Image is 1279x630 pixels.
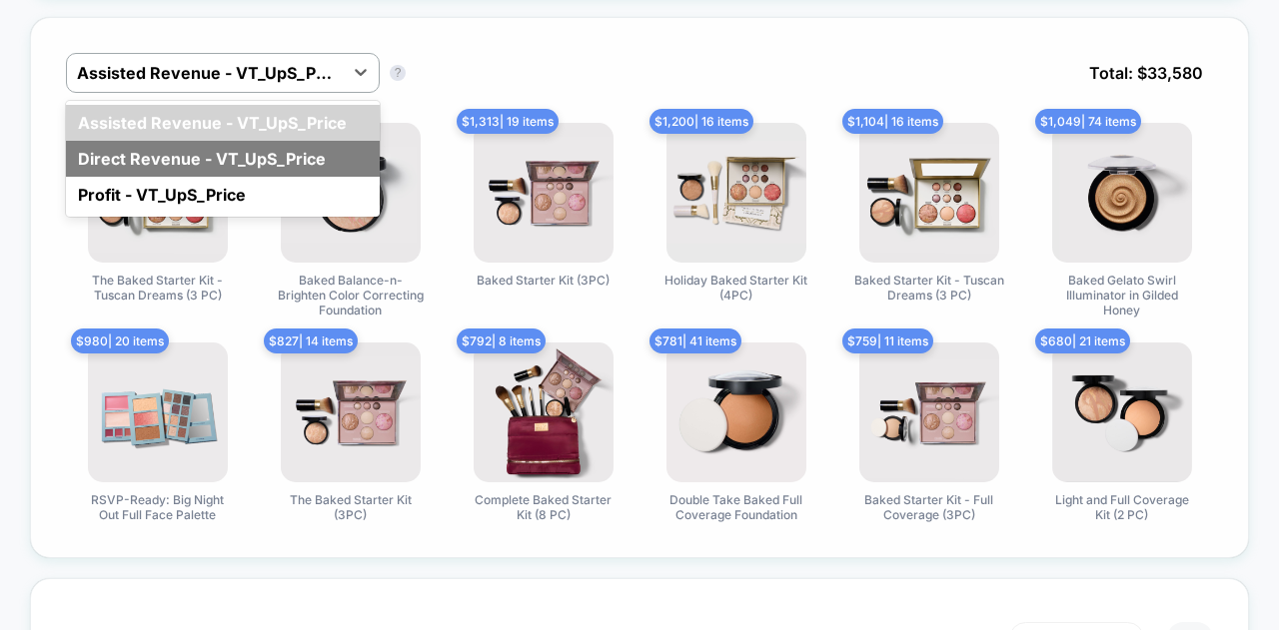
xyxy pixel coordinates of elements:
[474,123,614,263] img: Baked Starter Kit (3PC)
[842,109,943,134] span: $ 1,104 | 16 items
[1079,53,1213,93] span: Total: $ 33,580
[859,123,999,263] img: Baked Starter Kit - Tuscan Dreams (3 PC)
[83,273,233,303] span: The Baked Starter Kit - Tuscan Dreams (3 PC)
[264,328,358,353] span: $ 827 | 14 items
[390,65,406,81] button: ?
[649,109,753,134] span: $ 1,200 | 16 items
[1035,328,1130,353] span: $ 680 | 21 items
[88,342,228,482] img: RSVP-Ready: Big Night Out Full Face Palette
[276,492,426,522] span: The Baked Starter Kit (3PC)
[666,342,806,482] img: Double Take Baked Full Coverage Foundation
[66,177,380,213] div: Profit - VT_UpS_Price
[859,342,999,482] img: Baked Starter Kit - Full Coverage (3PC)
[1052,342,1192,482] img: Light and Full Coverage Kit (2 PC)
[1052,123,1192,263] img: Baked Gelato Swirl Illuminator in Gilded Honey
[1047,273,1197,317] span: Baked Gelato Swirl Illuminator in Gilded Honey
[83,492,233,522] span: RSVP-Ready: Big Night Out Full Face Palette
[469,492,619,522] span: Complete Baked Starter Kit (8 PC)
[457,328,546,353] span: $ 792 | 8 items
[842,328,933,353] span: $ 759 | 11 items
[457,109,559,134] span: $ 1,313 | 19 items
[477,273,610,288] span: Baked Starter Kit (3PC)
[71,328,169,353] span: $ 980 | 20 items
[66,141,380,177] div: Direct Revenue - VT_UpS_Price
[854,273,1004,303] span: Baked Starter Kit - Tuscan Dreams (3 PC)
[661,273,811,303] span: Holiday Baked Starter Kit (4PC)
[1035,109,1141,134] span: $ 1,049 | 74 items
[1047,492,1197,522] span: Light and Full Coverage Kit (2 PC)
[661,492,811,522] span: Double Take Baked Full Coverage Foundation
[66,105,380,141] div: Assisted Revenue - VT_UpS_Price
[281,342,421,482] img: The Baked Starter Kit (3PC)
[666,123,806,263] img: Holiday Baked Starter Kit (4PC)
[854,492,1004,522] span: Baked Starter Kit - Full Coverage (3PC)
[276,273,426,317] span: Baked Balance-n-Brighten Color Correcting Foundation
[474,342,614,482] img: Complete Baked Starter Kit (8 PC)
[649,328,741,353] span: $ 781 | 41 items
